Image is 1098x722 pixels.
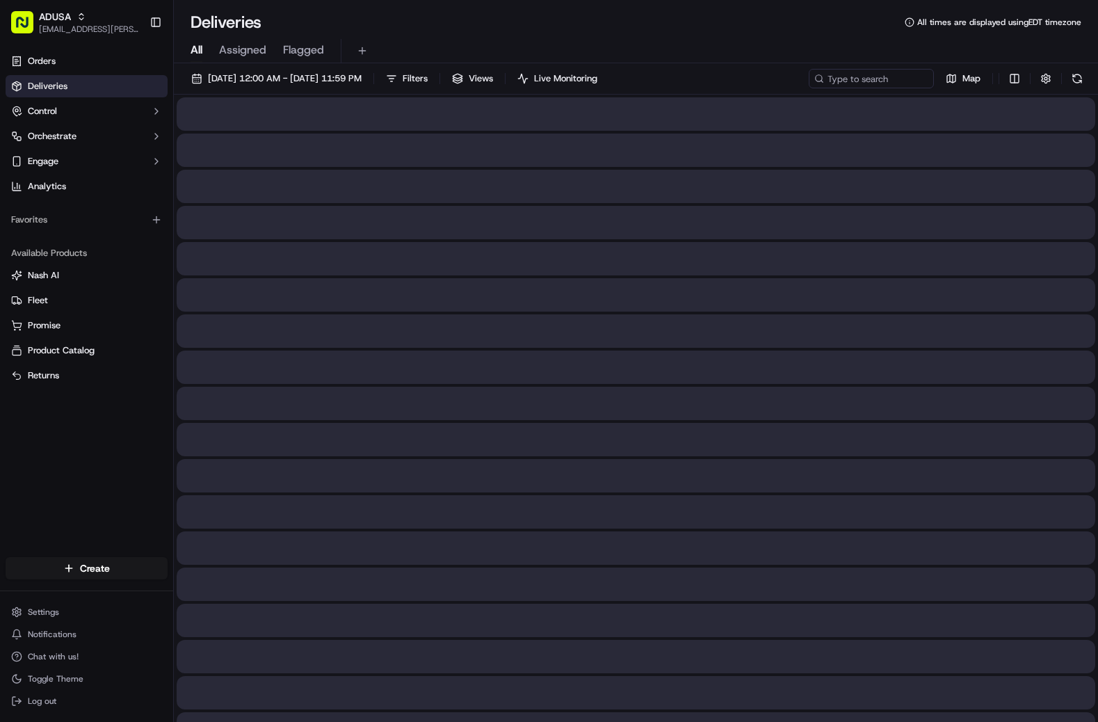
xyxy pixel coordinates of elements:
span: Orders [28,55,56,67]
button: Log out [6,691,168,711]
span: All times are displayed using EDT timezone [917,17,1081,28]
span: Live Monitoring [534,72,597,85]
span: Orchestrate [28,130,76,143]
button: Toggle Theme [6,669,168,689]
button: [DATE] 12:00 AM - [DATE] 11:59 PM [185,69,368,88]
span: Notifications [28,629,76,640]
span: Returns [28,369,59,382]
button: Settings [6,602,168,622]
button: Refresh [1067,69,1087,88]
span: Flagged [283,42,324,58]
span: Engage [28,155,58,168]
button: ADUSA [39,10,71,24]
button: Map [939,69,987,88]
span: Nash AI [28,269,59,282]
span: Settings [28,607,59,618]
span: Control [28,105,57,118]
span: Log out [28,696,56,707]
div: Favorites [6,209,168,231]
span: Promise [28,319,60,332]
span: Filters [403,72,428,85]
span: Assigned [219,42,266,58]
button: Chat with us! [6,647,168,666]
a: Analytics [6,175,168,198]
button: ADUSA[EMAIL_ADDRESS][PERSON_NAME][DOMAIN_NAME] [6,6,144,39]
a: Fleet [11,294,162,307]
span: Analytics [28,180,66,193]
a: Nash AI [11,269,162,282]
a: Product Catalog [11,344,162,357]
button: Control [6,100,168,122]
button: Engage [6,150,168,173]
span: [DATE] 12:00 AM - [DATE] 11:59 PM [208,72,362,85]
span: Map [962,72,980,85]
button: Notifications [6,625,168,644]
a: Promise [11,319,162,332]
button: Create [6,557,168,579]
span: Chat with us! [28,651,79,662]
span: Create [80,561,110,575]
input: Type to search [809,69,934,88]
button: Promise [6,314,168,337]
button: Filters [380,69,434,88]
button: Live Monitoring [511,69,604,88]
a: Orders [6,50,168,72]
button: [EMAIL_ADDRESS][PERSON_NAME][DOMAIN_NAME] [39,24,138,35]
button: Orchestrate [6,125,168,147]
button: Views [446,69,499,88]
button: Returns [6,364,168,387]
span: Views [469,72,493,85]
button: Product Catalog [6,339,168,362]
span: Toggle Theme [28,673,83,684]
a: Deliveries [6,75,168,97]
span: Product Catalog [28,344,95,357]
button: Fleet [6,289,168,312]
h1: Deliveries [191,11,261,33]
button: Nash AI [6,264,168,287]
span: Fleet [28,294,48,307]
span: All [191,42,202,58]
span: Deliveries [28,80,67,93]
div: Available Products [6,242,168,264]
a: Returns [11,369,162,382]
